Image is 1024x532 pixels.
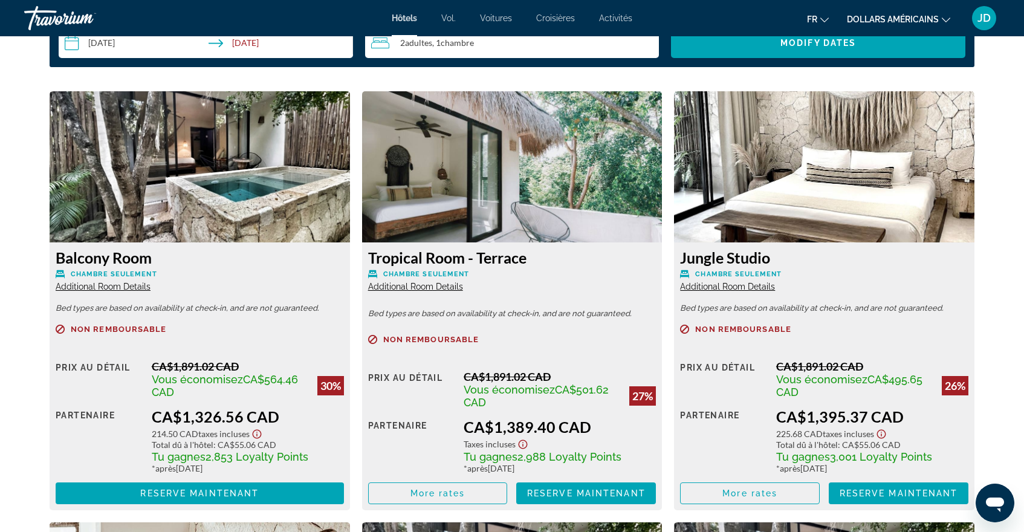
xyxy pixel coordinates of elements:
span: 2,988 Loyalty Points [517,450,621,463]
div: Search widget [59,28,965,58]
img: Tropical Room - Terrace [362,91,663,242]
button: Show Taxes and Fees disclaimer [874,426,889,440]
div: Prix au détail [680,360,767,398]
span: 2 [400,38,432,48]
img: Jungle Studio [674,91,974,242]
span: Non remboursable [695,325,791,333]
button: Reserve maintenant [56,482,344,504]
span: 214.50 CAD [152,429,198,439]
span: après [155,463,176,473]
button: Modify Dates [671,28,965,58]
span: Non remboursable [383,336,479,343]
span: Reserve maintenant [140,488,259,498]
iframe: Bouton de lancement de la fenêtre de messagerie [976,484,1014,522]
span: Modify Dates [780,38,856,48]
a: Croisières [536,13,575,23]
span: CA$564.46 CAD [152,373,298,398]
span: Chambre seulement [695,270,782,278]
a: Vol. [441,13,456,23]
p: Bed types are based on availability at check-in, and are not guaranteed. [368,310,656,318]
span: Vous économisez [152,373,243,386]
span: , 1 [432,38,474,48]
div: Partenaire [368,418,455,473]
div: : CA$55.06 CAD [776,440,968,450]
span: Taxes incluses [464,439,516,449]
div: Partenaire [680,407,767,473]
button: More rates [368,482,508,504]
span: Vous économisez [464,383,555,396]
span: More rates [722,488,777,498]
div: * [DATE] [152,463,344,473]
span: après [467,463,488,473]
span: Taxes incluses [823,429,874,439]
button: Show Taxes and Fees disclaimer [250,426,264,440]
span: Total dû à l'hôtel [152,440,213,450]
span: Tu gagnes [776,450,830,463]
div: 30% [317,376,344,395]
span: Chambre seulement [71,270,157,278]
a: Activités [599,13,632,23]
a: Voitures [480,13,512,23]
div: CA$1,395.37 CAD [776,407,968,426]
div: 27% [629,386,656,406]
span: Total dû à l'hôtel [776,440,838,450]
p: Bed types are based on availability at check-in, and are not guaranteed. [680,304,968,313]
span: Reserve maintenant [840,488,958,498]
h3: Jungle Studio [680,248,968,267]
h3: Tropical Room - Terrace [368,248,656,267]
div: Partenaire [56,407,143,473]
button: Reserve maintenant [516,482,656,504]
span: Non remboursable [71,325,167,333]
span: Chambre [441,37,474,48]
a: Travorium [24,2,145,34]
span: Vous économisez [776,373,867,386]
div: : CA$55.06 CAD [152,440,344,450]
span: 225.68 CAD [776,429,823,439]
span: 3,001 Loyalty Points [830,450,932,463]
span: Additional Room Details [368,282,463,291]
span: Taxes incluses [198,429,250,439]
button: Travelers: 2 adults, 0 children [365,28,659,58]
a: Hôtels [392,13,417,23]
button: Reserve maintenant [829,482,968,504]
span: Additional Room Details [56,282,151,291]
span: CA$495.65 CAD [776,373,922,398]
span: Additional Room Details [680,282,775,291]
h3: Balcony Room [56,248,344,267]
div: CA$1,389.40 CAD [464,418,656,436]
button: Show Taxes and Fees disclaimer [516,436,530,450]
span: CA$501.62 CAD [464,383,609,409]
div: CA$1,326.56 CAD [152,407,344,426]
span: Tu gagnes [464,450,517,463]
div: * [DATE] [776,463,968,473]
span: Tu gagnes [152,450,206,463]
div: 26% [942,376,968,395]
div: CA$1,891.02 CAD [464,370,656,383]
p: Bed types are based on availability at check-in, and are not guaranteed. [56,304,344,313]
font: JD [977,11,991,24]
div: CA$1,891.02 CAD [776,360,968,373]
div: Prix au détail [368,370,455,409]
span: 2,853 Loyalty Points [206,450,308,463]
button: Changer de langue [807,10,829,28]
span: après [780,463,800,473]
div: Prix au détail [56,360,143,398]
img: Balcony Room [50,91,350,242]
font: dollars américains [847,15,939,24]
span: More rates [410,488,465,498]
div: CA$1,891.02 CAD [152,360,344,373]
font: fr [807,15,817,24]
button: Select check in and out date [59,28,353,58]
span: Chambre seulement [383,270,470,278]
span: Adultes [405,37,432,48]
button: Menu utilisateur [968,5,1000,31]
div: * [DATE] [464,463,656,473]
span: Reserve maintenant [527,488,646,498]
button: Changer de devise [847,10,950,28]
button: More rates [680,482,820,504]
